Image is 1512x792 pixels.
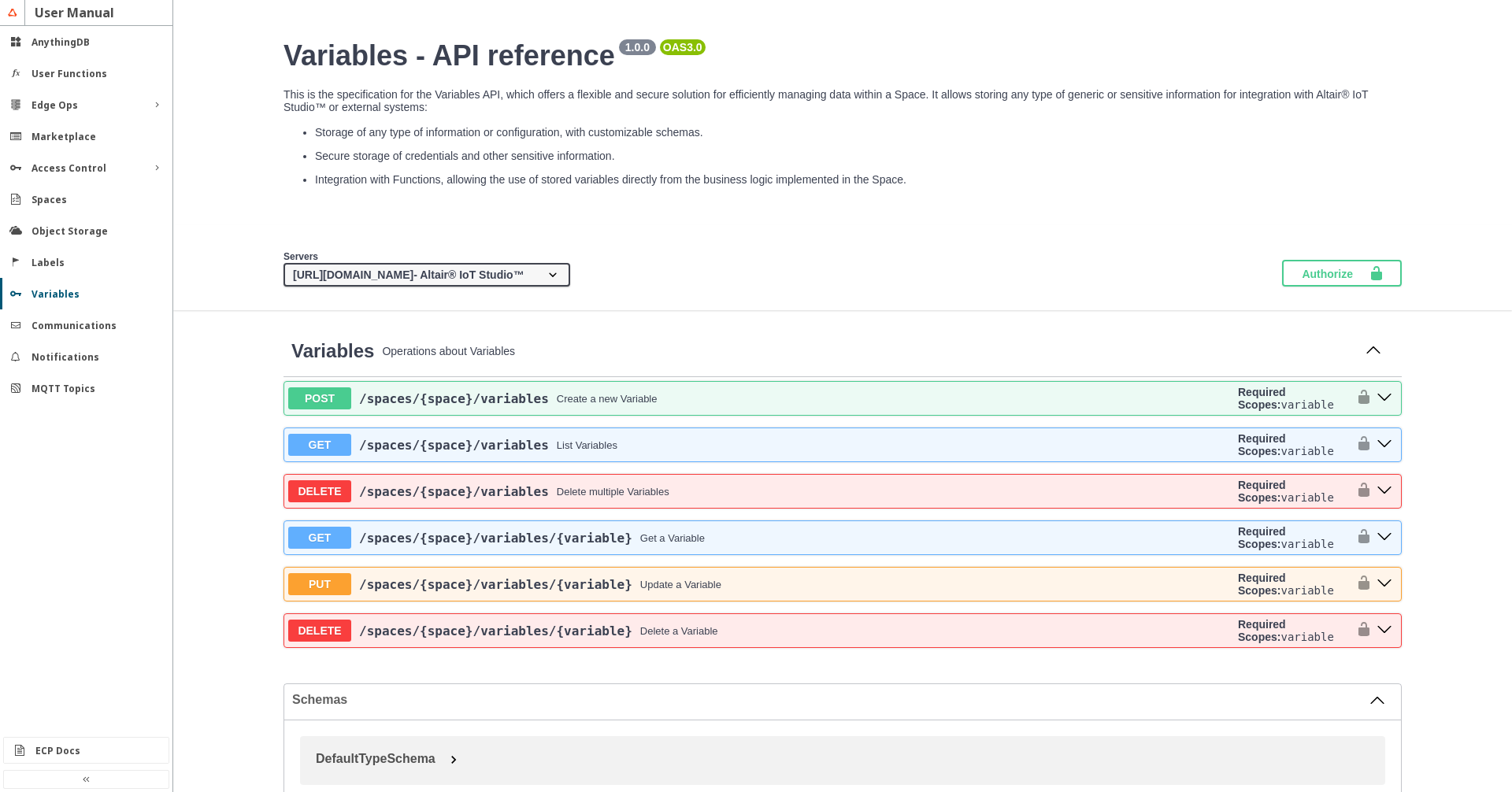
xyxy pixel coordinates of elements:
[557,393,658,405] div: Create a new Variable
[359,438,549,453] a: /spaces/{space}/variables
[359,577,632,592] span: /spaces /{space} /variables /{variable}
[1280,491,1333,504] code: variable
[1280,631,1333,643] code: variable
[359,624,632,638] span: /spaces /{space} /variables /{variable}
[1280,538,1333,550] code: variable
[283,39,1402,72] h2: Variables - API reference
[359,391,549,406] a: /spaces/{space}/variables
[1348,618,1372,643] button: authorization button unlocked
[1238,572,1286,597] b: Required Scopes:
[291,340,374,362] a: Variables
[557,486,669,498] div: Delete multiple Variables
[1348,432,1372,457] button: authorization button unlocked
[1372,435,1397,455] button: get ​/spaces​/{space}​/variables
[359,531,632,546] span: /spaces /{space} /variables /{variable}
[288,387,1232,409] button: POST/spaces/{space}/variablesCreate a new Variable
[1302,265,1369,281] span: Authorize
[359,577,632,592] a: /spaces/{space}/variables/{variable}
[283,251,318,262] span: Servers
[1238,479,1286,504] b: Required Scopes:
[292,693,1369,707] span: Schemas
[288,573,1232,595] button: PUT/spaces/{space}/variables/{variable}Update a Variable
[315,150,1402,162] p: Secure storage of credentials and other sensitive information.
[1238,525,1286,550] b: Required Scopes:
[1372,481,1397,501] button: delete ​/spaces​/{space}​/variables
[288,434,351,456] span: GET
[292,692,1385,708] button: Schemas
[1282,260,1402,287] button: Authorize
[1238,386,1286,411] b: Required Scopes:
[1280,445,1333,457] code: variable
[288,527,1232,549] button: GET/spaces/{space}/variables/{variable}Get a Variable
[663,41,702,54] pre: OAS 3.0
[288,387,351,409] span: POST
[640,532,705,544] div: Get a Variable
[640,625,718,637] div: Delete a Variable
[1280,584,1333,597] code: variable
[359,438,549,453] span: /spaces /{space} /variables
[283,88,1402,113] p: This is the specification for the Variables API, which offers a flexible and secure solution for ...
[1280,398,1333,411] code: variable
[288,480,1232,502] button: DELETE/spaces/{space}/variablesDelete multiple Variables
[1238,432,1286,457] b: Required Scopes:
[315,173,1402,186] p: Integration with Functions, allowing the use of stored variables directly from the business logic...
[288,527,351,549] span: GET
[288,573,351,595] span: PUT
[288,480,351,502] span: DELETE
[359,531,632,546] a: /spaces/{space}/variables/{variable}
[308,744,1393,774] button: DefaultTypeSchema
[1348,572,1372,597] button: authorization button unlocked
[640,579,721,590] div: Update a Variable
[1348,525,1372,550] button: authorization button unlocked
[557,439,617,451] div: List Variables
[359,484,549,499] span: /spaces /{space} /variables
[622,41,653,54] pre: 1.0.0
[1361,339,1386,363] button: Collapse operation
[291,340,374,361] span: Variables
[1372,388,1397,409] button: post ​/spaces​/{space}​/variables
[359,484,549,499] a: /spaces/{space}/variables
[315,126,1402,139] p: Storage of any type of information or configuration, with customizable schemas.
[359,391,549,406] span: /spaces /{space} /variables
[288,620,1232,642] button: DELETE/spaces/{space}/variables/{variable}Delete a Variable
[1348,386,1372,411] button: authorization button unlocked
[382,345,1353,357] p: Operations about Variables
[1238,618,1286,643] b: Required Scopes:
[1372,574,1397,594] button: put ​/spaces​/{space}​/variables​/{variable}
[316,752,435,765] span: DefaultTypeSchema
[1372,527,1397,548] button: get ​/spaces​/{space}​/variables​/{variable}
[288,434,1232,456] button: GET/spaces/{space}/variablesList Variables
[288,620,351,642] span: DELETE
[359,624,632,638] a: /spaces/{space}/variables/{variable}
[1348,479,1372,504] button: authorization button unlocked
[1372,620,1397,641] button: delete ​/spaces​/{space}​/variables​/{variable}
